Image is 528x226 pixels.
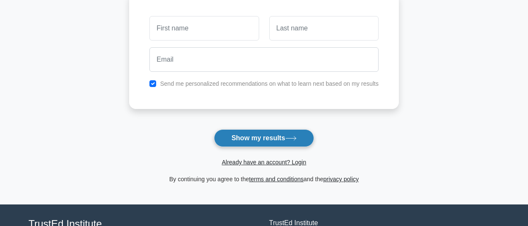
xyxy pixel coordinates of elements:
[124,174,404,184] div: By continuing you agree to the and the
[160,80,379,87] label: Send me personalized recommendations on what to learn next based on my results
[222,159,306,166] a: Already have an account? Login
[149,16,259,41] input: First name
[249,176,303,182] a: terms and conditions
[323,176,359,182] a: privacy policy
[269,16,379,41] input: Last name
[214,129,314,147] button: Show my results
[149,47,379,72] input: Email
